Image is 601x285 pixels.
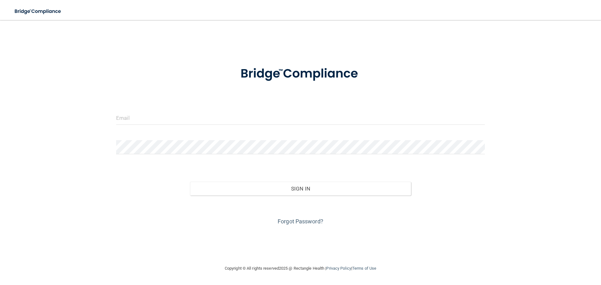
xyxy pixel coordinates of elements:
[352,266,376,271] a: Terms of Use
[116,111,485,125] input: Email
[186,258,415,278] div: Copyright © All rights reserved 2025 @ Rectangle Health | |
[190,182,411,196] button: Sign In
[9,5,67,18] img: bridge_compliance_login_screen.278c3ca4.svg
[278,218,323,225] a: Forgot Password?
[326,266,351,271] a: Privacy Policy
[228,58,373,90] img: bridge_compliance_login_screen.278c3ca4.svg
